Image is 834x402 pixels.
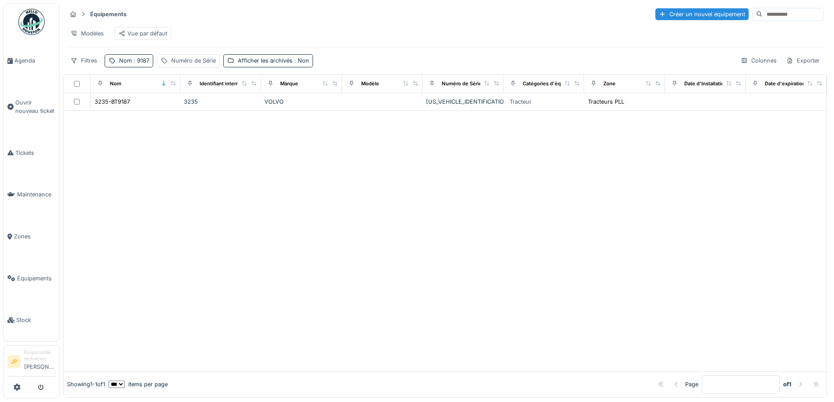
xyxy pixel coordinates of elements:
span: : 9187 [132,57,149,64]
div: Date d'Installation [684,80,727,87]
div: Vue par défaut [119,29,167,38]
a: Agenda [4,40,59,82]
div: Modèle [361,80,379,87]
strong: of 1 [783,380,792,388]
div: Marque [280,80,298,87]
div: Date d'expiration [765,80,806,87]
div: Catégories d'équipement [523,80,584,87]
div: Modèles [67,27,108,40]
div: items per page [109,380,168,388]
div: Showing 1 - 1 of 1 [67,380,105,388]
a: Tickets [4,132,59,174]
div: Responsable technicien [24,349,56,363]
div: Tracteur [510,98,531,106]
a: Équipements [4,258,59,300]
div: Page [685,380,698,388]
div: Afficher les archivés [238,56,309,65]
li: JP [7,355,21,368]
span: : Non [292,57,309,64]
div: Identifiant interne [200,80,242,87]
div: Zone [603,80,616,87]
div: 3235 [184,98,258,106]
a: Maintenance [4,174,59,216]
span: Maintenance [17,190,56,199]
span: Stock [16,316,56,324]
div: Numéro de Série [171,56,216,65]
div: [US_VEHICLE_IDENTIFICATION_NUMBER] [426,98,500,106]
span: Zones [14,232,56,241]
strong: Équipements [87,10,130,18]
div: Nom [119,56,149,65]
div: Filtres [67,54,101,67]
div: Colonnes [737,54,781,67]
div: Créer un nouvel équipement [655,8,749,20]
span: Équipements [17,274,56,283]
span: Tickets [15,149,56,157]
li: [PERSON_NAME] [24,349,56,374]
a: JP Responsable technicien[PERSON_NAME] [7,349,56,377]
div: Tracteurs PLL [588,98,624,106]
div: Nom [110,80,121,87]
div: VOLVO [264,98,338,106]
a: Zones [4,216,59,258]
a: Ouvrir nouveau ticket [4,82,59,132]
img: Badge_color-CXgf-gQk.svg [18,9,45,35]
div: 3235-BT9187 [95,98,130,106]
div: Numéro de Série [442,80,482,87]
div: Exporter [782,54,823,67]
span: Ouvrir nouveau ticket [15,98,56,115]
a: Stock [4,299,59,341]
span: Agenda [14,56,56,65]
